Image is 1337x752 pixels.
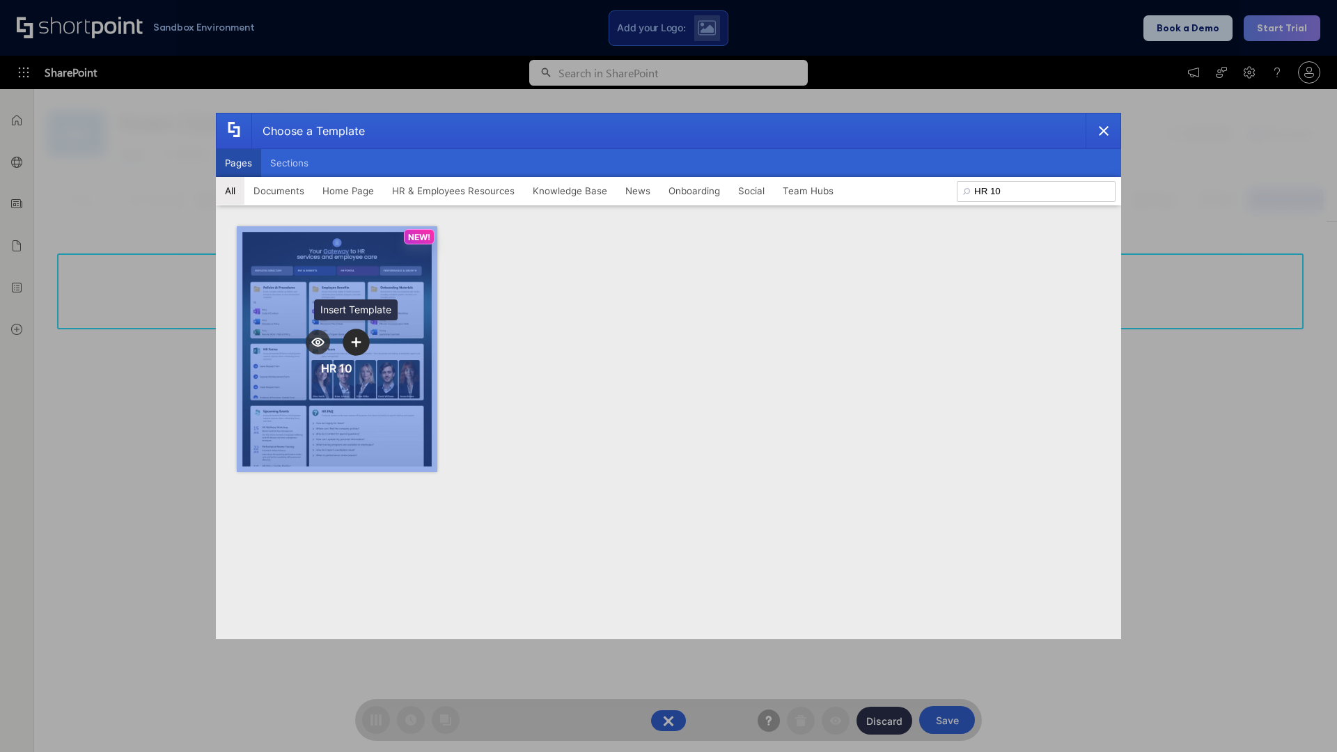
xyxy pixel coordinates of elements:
p: NEW! [408,232,430,242]
input: Search [957,181,1116,202]
div: HR 10 [321,361,352,375]
button: Team Hubs [774,177,843,205]
button: All [216,177,244,205]
button: Home Page [313,177,383,205]
div: Choose a Template [251,113,365,148]
button: Knowledge Base [524,177,616,205]
button: HR & Employees Resources [383,177,524,205]
button: Documents [244,177,313,205]
button: Pages [216,149,261,177]
button: News [616,177,659,205]
button: Social [729,177,774,205]
iframe: Chat Widget [1267,685,1337,752]
button: Onboarding [659,177,729,205]
div: template selector [216,113,1121,639]
button: Sections [261,149,318,177]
